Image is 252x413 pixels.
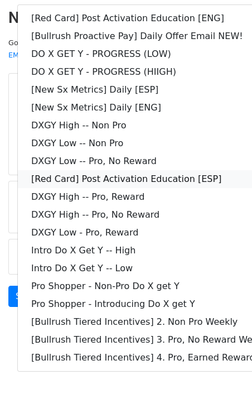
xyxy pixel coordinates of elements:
small: Google Sheet: [8,39,148,60]
h2: New Campaign [8,8,244,27]
a: Send [8,286,45,307]
iframe: Chat Widget [196,359,252,413]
